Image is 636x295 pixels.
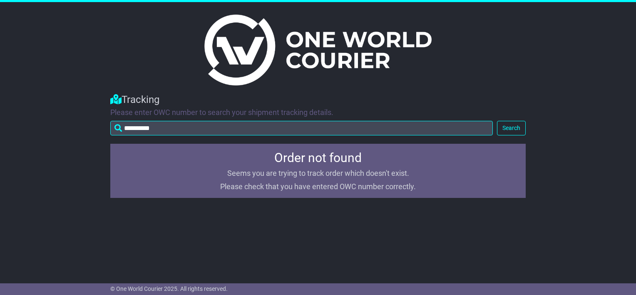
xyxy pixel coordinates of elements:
[115,182,521,191] p: Please check that you have entered OWC number correctly.
[204,15,432,85] img: Light
[110,108,526,117] p: Please enter OWC number to search your shipment tracking details.
[115,151,521,165] h4: Order not found
[110,285,228,292] span: © One World Courier 2025. All rights reserved.
[115,169,521,178] p: Seems you are trying to track order which doesn't exist.
[110,94,526,106] div: Tracking
[497,121,526,135] button: Search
